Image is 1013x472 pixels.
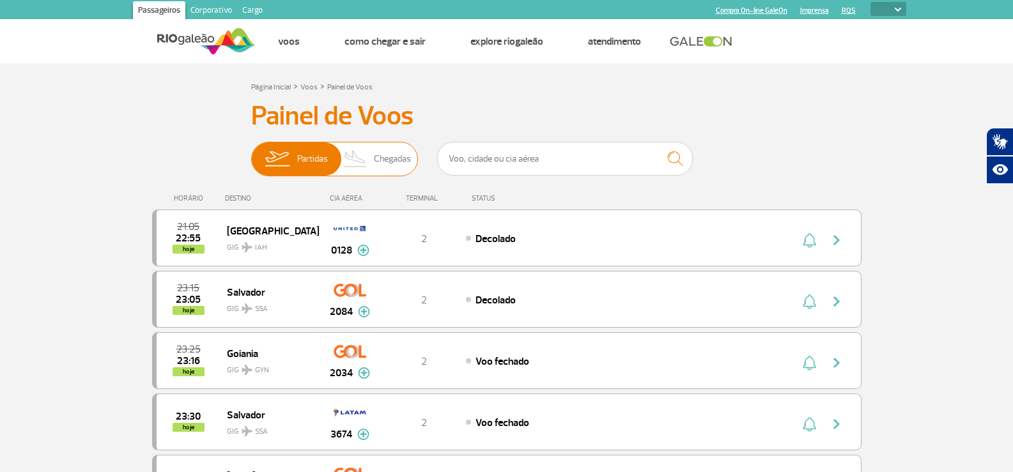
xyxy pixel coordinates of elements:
[803,294,816,309] img: sino-painel-voo.svg
[588,35,641,48] a: Atendimento
[227,296,309,315] span: GIG
[716,6,787,15] a: Compra On-line GaleOn
[330,365,353,381] span: 2034
[293,79,298,93] a: >
[476,416,529,429] span: Voo fechado
[374,142,411,176] span: Chegadas
[251,100,762,132] h3: Painel de Voos
[227,222,309,239] span: [GEOGRAPHIC_DATA]
[242,365,252,375] img: destiny_airplane.svg
[358,306,370,317] img: mais-info-painel-voo.svg
[476,355,529,368] span: Voo fechado
[227,406,309,423] span: Salvador
[227,284,309,300] span: Salvador
[173,245,205,254] span: hoje
[185,1,237,22] a: Corporativo
[300,82,318,92] a: Voos
[318,194,382,202] div: CIA AÉREA
[227,419,309,438] span: GIG
[242,303,252,314] img: destiny_airplane.svg
[470,35,543,48] a: Explore RIOgaleão
[986,128,1013,156] button: Abrir tradutor de língua de sinais.
[842,6,856,15] a: RQS
[177,222,199,231] span: 2025-08-27 21:05:00
[227,358,309,376] span: GIG
[227,235,309,254] span: GIG
[421,294,427,307] span: 2
[227,345,309,362] span: Goiania
[986,128,1013,184] div: Plugin de acessibilidade da Hand Talk.
[177,356,200,365] span: 2025-08-27 23:16:00
[344,35,426,48] a: Como chegar e sair
[156,194,226,202] div: HORÁRIO
[357,245,369,256] img: mais-info-painel-voo.svg
[357,429,369,440] img: mais-info-painel-voo.svg
[297,142,328,176] span: Partidas
[829,355,844,370] img: seta-direita-painel-voo.svg
[465,194,569,202] div: STATUS
[476,232,516,245] span: Decolado
[242,426,252,436] img: destiny_airplane.svg
[331,243,352,258] span: 0128
[421,416,427,429] span: 2
[177,284,199,293] span: 2025-08-27 23:15:00
[437,142,693,176] input: Voo, cidade ou cia aérea
[255,242,267,254] span: IAH
[173,423,205,432] span: hoje
[278,35,300,48] a: Voos
[800,6,829,15] a: Imprensa
[421,355,427,368] span: 2
[358,367,370,379] img: mais-info-painel-voo.svg
[829,294,844,309] img: seta-direita-painel-voo.svg
[176,295,201,304] span: 2025-08-27 23:05:00
[986,156,1013,184] button: Abrir recursos assistivos.
[337,142,375,176] img: slider-desembarque
[803,232,816,248] img: sino-painel-voo.svg
[176,345,201,354] span: 2025-08-27 23:25:00
[803,355,816,370] img: sino-painel-voo.svg
[255,365,269,376] span: GYN
[255,426,268,438] span: SSA
[803,416,816,432] img: sino-painel-voo.svg
[176,234,201,243] span: 2025-08-27 22:55:00
[173,306,205,315] span: hoje
[421,232,427,245] span: 2
[330,304,353,319] span: 2084
[133,1,185,22] a: Passageiros
[173,367,205,376] span: hoje
[251,82,291,92] a: Página Inicial
[476,294,516,307] span: Decolado
[382,194,465,202] div: TERMINAL
[829,232,844,248] img: seta-direita-painel-voo.svg
[330,427,352,442] span: 3674
[829,416,844,432] img: seta-direita-painel-voo.svg
[320,79,325,93] a: >
[176,412,201,421] span: 2025-08-27 23:30:00
[242,242,252,252] img: destiny_airplane.svg
[237,1,268,22] a: Cargo
[327,82,373,92] a: Painel de Voos
[255,303,268,315] span: SSA
[225,194,318,202] div: DESTINO
[257,142,297,176] img: slider-embarque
